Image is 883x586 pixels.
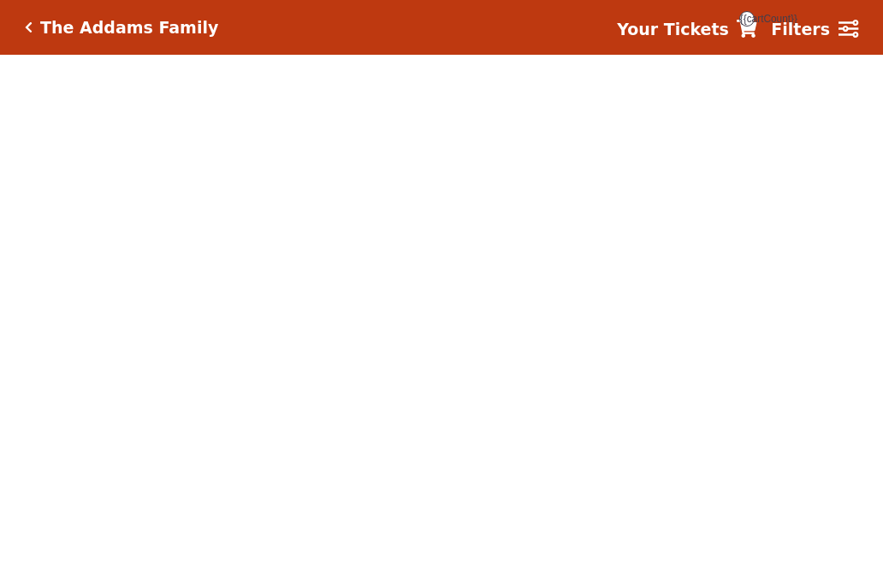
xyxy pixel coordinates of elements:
strong: Your Tickets [617,20,729,38]
strong: Filters [771,20,830,38]
a: Click here to go back to filters [25,21,33,33]
h5: The Addams Family [40,18,218,38]
a: Your Tickets {{cartCount}} [617,17,757,42]
span: {{cartCount}} [739,11,755,27]
a: Filters [771,17,858,42]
